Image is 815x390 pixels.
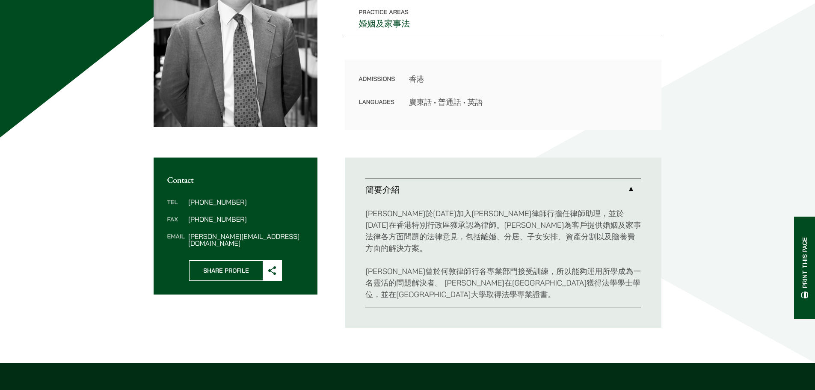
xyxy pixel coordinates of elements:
span: Practice Areas [359,8,409,16]
dd: [PERSON_NAME][EMAIL_ADDRESS][DOMAIN_NAME] [188,233,304,247]
p: [PERSON_NAME]曾於何敦律師行各專業部門接受訓練，所以能夠運用所學成為一名靈活的問題解決者。 [PERSON_NAME]在[GEOGRAPHIC_DATA]獲得法學學士學位，並在[GE... [365,265,641,300]
dd: 廣東話 • 普通話 • 英語 [409,96,648,108]
dt: Tel [167,199,185,216]
dd: [PHONE_NUMBER] [188,216,304,223]
a: 簡要介紹 [365,179,641,201]
dt: Admissions [359,73,395,96]
a: 婚姻及家事法 [359,18,410,29]
dt: Languages [359,96,395,108]
dd: [PHONE_NUMBER] [188,199,304,205]
div: 簡要介紹 [365,201,641,307]
span: Share Profile [190,261,263,280]
dt: Email [167,233,185,247]
dt: Fax [167,216,185,233]
h2: Contact [167,175,304,185]
dd: 香港 [409,73,648,85]
button: Share Profile [189,260,282,281]
p: [PERSON_NAME]於[DATE]加入[PERSON_NAME]律師行擔任律師助理，並於[DATE]在香港特別行政區獲承認為律師。[PERSON_NAME]為客戶提供婚姻及家事法律各方面問... [365,208,641,254]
